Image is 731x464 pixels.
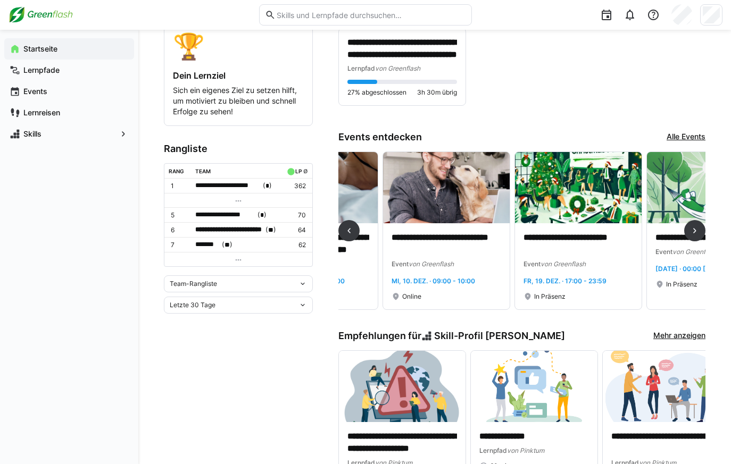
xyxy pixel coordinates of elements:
[392,260,409,268] span: Event
[295,168,302,174] div: LP
[171,226,187,234] p: 6
[285,226,306,234] p: 64
[507,446,544,454] span: von Pinktum
[265,224,276,235] span: ( )
[257,209,267,221] span: ( )
[285,211,306,220] p: 70
[170,301,215,309] span: Letzte 30 Tage
[603,351,729,422] img: image
[285,241,306,249] p: 62
[471,351,597,422] img: image
[347,88,406,97] span: 27% abgeschlossen
[222,239,232,250] span: ( )
[667,131,705,143] a: Alle Events
[383,152,510,223] img: image
[276,10,466,20] input: Skills und Lernpfade durchsuchen…
[171,182,187,190] p: 1
[672,248,718,256] span: von Greenflash
[173,30,304,62] div: 🏆
[263,180,272,191] span: ( )
[434,330,565,342] span: Skill-Profil [PERSON_NAME]
[534,292,566,301] span: In Präsenz
[195,168,211,174] div: Team
[515,152,642,223] img: image
[524,260,541,268] span: Event
[375,64,420,72] span: von Greenflash
[524,277,607,285] span: Fr, 19. Dez. · 17:00 - 23:59
[347,64,375,72] span: Lernpfad
[171,241,187,249] p: 7
[392,277,475,285] span: Mi, 10. Dez. · 09:00 - 10:00
[655,248,672,256] span: Event
[409,260,454,268] span: von Greenflash
[171,211,187,220] p: 5
[479,446,507,454] span: Lernpfad
[303,166,308,175] a: ø
[402,292,421,301] span: Online
[339,351,466,422] img: image
[338,131,422,143] h3: Events entdecken
[417,88,457,97] span: 3h 30m übrig
[170,280,217,288] span: Team-Rangliste
[285,182,306,190] p: 362
[173,85,304,117] p: Sich ein eigenes Ziel zu setzen hilft, um motiviert zu bleiben und schnell Erfolge zu sehen!
[338,330,565,342] h3: Empfehlungen für
[541,260,586,268] span: von Greenflash
[173,70,304,81] h4: Dein Lernziel
[169,168,184,174] div: Rang
[666,280,697,289] span: In Präsenz
[653,330,705,342] a: Mehr anzeigen
[164,143,313,155] h3: Rangliste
